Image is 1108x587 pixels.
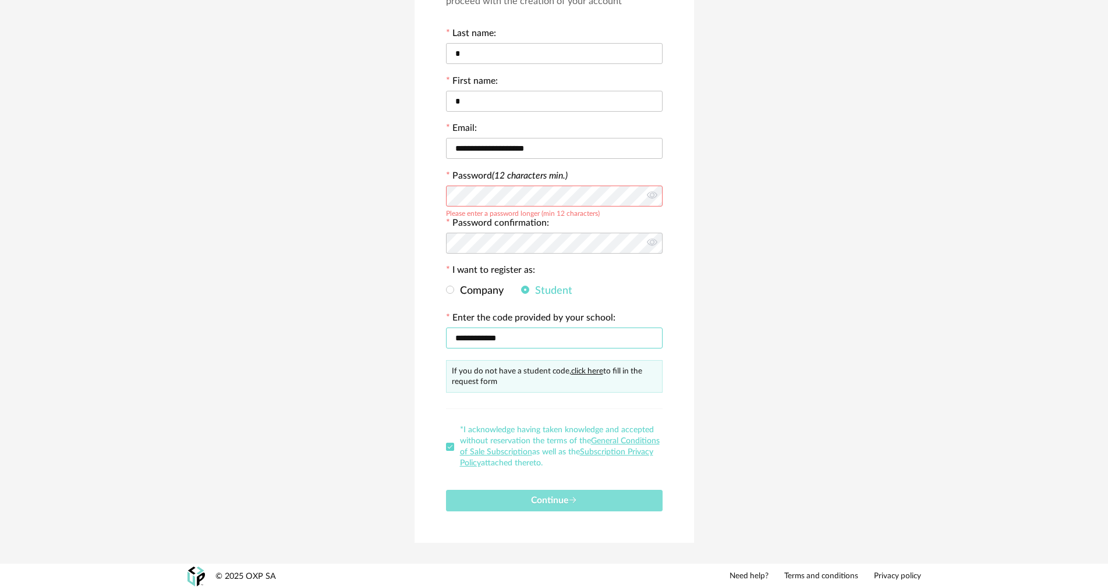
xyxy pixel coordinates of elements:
[187,567,205,587] img: OXP
[446,124,477,136] label: Email:
[446,219,549,230] label: Password confirmation:
[446,266,535,278] label: I want to register as:
[446,314,615,325] label: Enter the code provided by your school:
[446,208,600,217] div: Please enter a password longer (min 12 characters)
[446,29,496,41] label: Last name:
[460,437,660,456] a: General Conditions of Sale Subscription
[531,496,578,505] span: Continue
[446,77,498,88] label: First name:
[454,286,504,296] span: Company
[460,448,653,467] a: Subscription Privacy Policy
[529,286,572,296] span: Student
[492,171,568,180] i: (12 characters min.)
[446,360,663,393] div: If you do not have a student code, to fill in the request form
[784,571,858,582] a: Terms and conditions
[571,367,603,375] a: click here
[215,571,276,582] div: © 2025 OXP SA
[452,171,568,180] label: Password
[730,571,769,582] a: Need help?
[874,571,921,582] a: Privacy policy
[446,490,663,511] button: Continue
[460,426,660,467] span: *I acknowledge having taken knowledge and accepted without reservation the terms of the as well a...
